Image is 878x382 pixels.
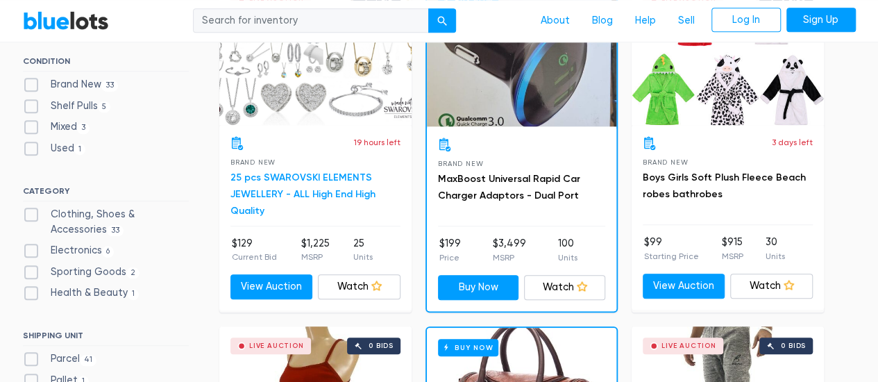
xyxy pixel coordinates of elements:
span: 5 [98,101,111,113]
li: $1,225 [301,236,329,264]
a: Watch [524,275,605,300]
a: About [530,8,581,34]
li: $199 [439,236,461,264]
div: 0 bids [781,342,806,349]
h6: Buy Now [438,339,498,356]
p: Current Bid [232,251,277,263]
li: 30 [766,235,785,263]
p: Units [353,251,373,263]
span: 33 [101,80,119,91]
label: Clothing, Shoes & Accessories [23,207,189,237]
span: 6 [102,246,115,257]
li: $3,499 [493,236,526,264]
li: $99 [644,235,699,263]
span: 3 [77,123,90,134]
span: Brand New [230,158,276,166]
li: 25 [353,236,373,264]
a: View Auction [230,274,313,299]
a: Buy Now [438,275,519,300]
span: Brand New [643,158,688,166]
p: MSRP [721,250,743,263]
a: 25 pcs SWAROVSKI ELEMENTS JEWELLERY - ALL High End High Quality [230,172,375,217]
a: Sell [667,8,706,34]
div: 0 bids [369,342,394,349]
li: $915 [721,235,743,263]
p: 19 hours left [354,136,400,149]
a: Sign Up [786,8,856,33]
span: Brand New [438,160,483,167]
a: BlueLots [23,10,109,31]
a: Help [624,8,667,34]
a: Log In [711,8,781,33]
h6: CATEGORY [23,186,189,201]
a: Watch [318,274,400,299]
label: Shelf Pulls [23,99,111,114]
p: 3 days left [772,136,813,149]
li: 100 [558,236,577,264]
span: 1 [128,289,140,300]
a: View Auction [643,274,725,299]
label: Electronics [23,243,115,258]
span: 2 [126,267,140,279]
p: Starting Price [644,250,699,263]
p: Units [766,250,785,263]
a: MaxBoost Universal Rapid Car Charger Adaptors - Dual Port [438,173,580,201]
p: MSRP [301,251,329,263]
label: Parcel [23,351,97,367]
label: Health & Beauty [23,285,140,301]
h6: CONDITION [23,56,189,72]
a: Blog [581,8,624,34]
h6: SHIPPING UNIT [23,331,189,346]
span: 33 [107,225,124,236]
div: Live Auction [249,342,304,349]
span: 1 [74,144,86,155]
label: Sporting Goods [23,265,140,280]
input: Search for inventory [193,8,429,33]
span: 41 [80,355,97,366]
p: Price [439,251,461,264]
label: Used [23,141,86,156]
a: Watch [730,274,813,299]
p: MSRP [493,251,526,264]
li: $129 [232,236,277,264]
label: Mixed [23,119,90,135]
p: Units [558,251,577,264]
label: Brand New [23,77,119,92]
a: Boys Girls Soft Plush Fleece Beach robes bathrobes [643,172,806,200]
div: Live Auction [661,342,716,349]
